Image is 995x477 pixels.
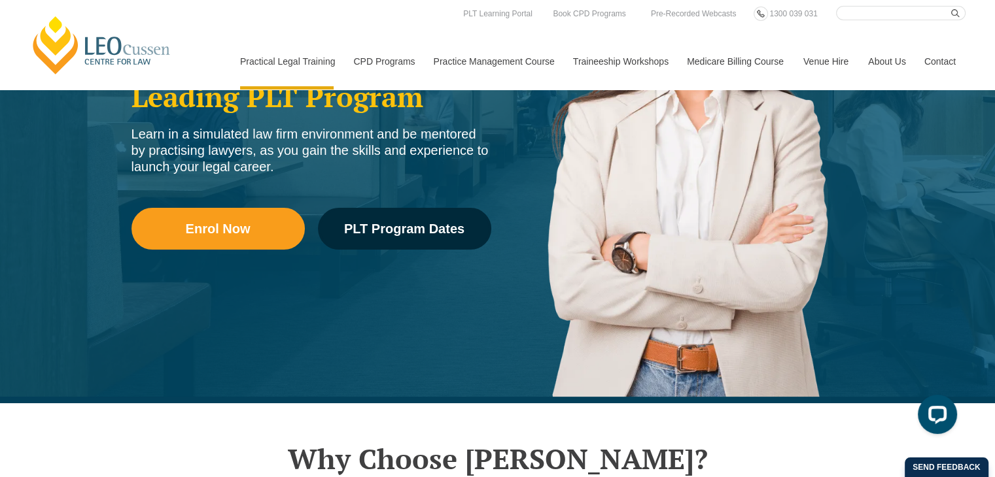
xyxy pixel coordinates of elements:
a: PLT Learning Portal [460,7,536,21]
h2: Why Choose [PERSON_NAME]? [125,442,871,475]
a: CPD Programs [343,33,423,90]
a: Medicare Billing Course [677,33,794,90]
a: Practical Legal Training [230,33,344,90]
span: PLT Program Dates [344,222,464,235]
a: Enrol Now [131,208,305,250]
a: Book CPD Programs [550,7,629,21]
a: PLT Program Dates [318,208,491,250]
iframe: LiveChat chat widget [907,389,962,444]
a: About Us [858,33,915,90]
h2: Qualify for Admission with [PERSON_NAME]'s Leading PLT Program [131,14,491,113]
a: Pre-Recorded Webcasts [648,7,740,21]
span: Enrol Now [186,222,251,235]
a: Venue Hire [794,33,858,90]
a: 1300 039 031 [766,7,820,21]
span: 1300 039 031 [769,9,817,18]
a: Contact [915,33,966,90]
a: Traineeship Workshops [563,33,677,90]
div: Learn in a simulated law firm environment and be mentored by practising lawyers, as you gain the ... [131,126,491,175]
a: Practice Management Course [424,33,563,90]
a: [PERSON_NAME] Centre for Law [29,14,174,76]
